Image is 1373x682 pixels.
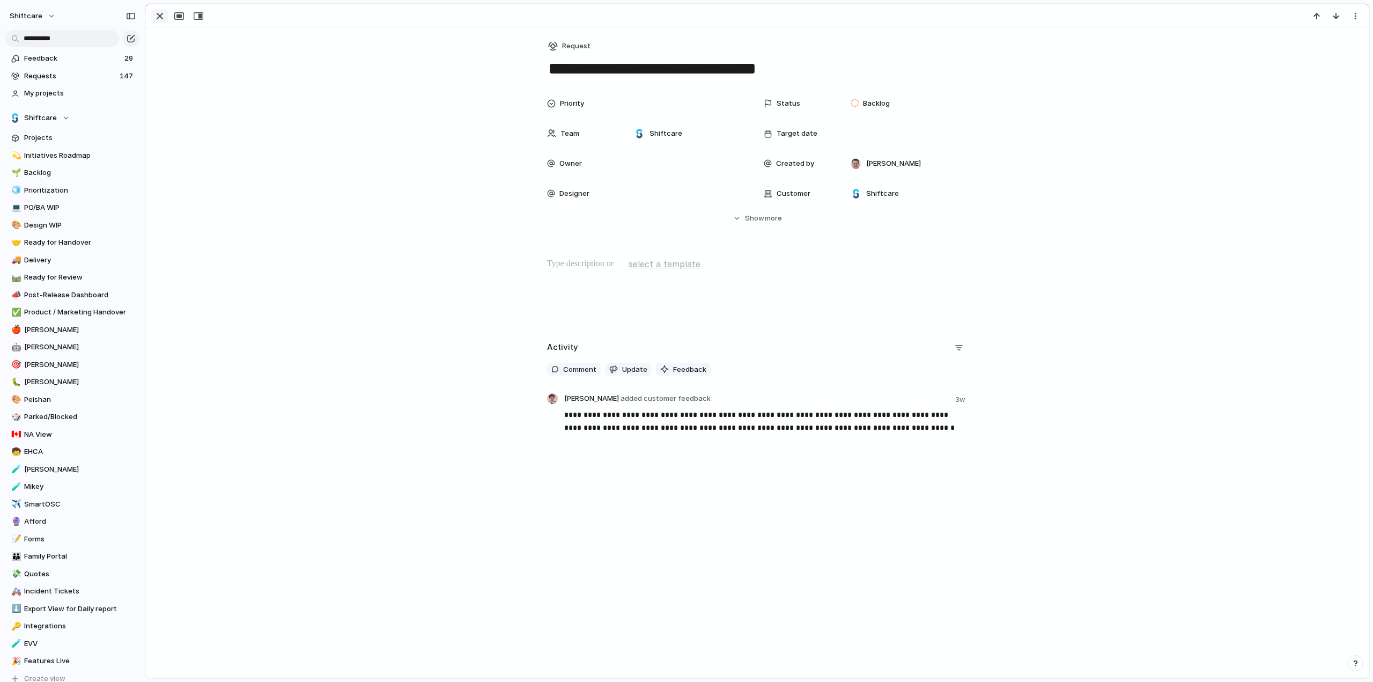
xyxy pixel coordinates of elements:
[10,604,20,614] button: ⬇️
[10,220,20,231] button: 🎨
[10,202,20,213] button: 💻
[5,182,139,199] a: 🧊Prioritization
[10,499,20,510] button: ✈️
[11,463,19,475] div: 🧪
[10,342,20,353] button: 🤖
[120,71,135,82] span: 147
[11,184,19,196] div: 🧊
[11,149,19,162] div: 💫
[5,200,139,216] div: 💻PO/BA WIP
[10,534,20,545] button: 📝
[10,237,20,248] button: 🤝
[5,322,139,338] div: 🍎[PERSON_NAME]
[10,569,20,580] button: 💸
[5,444,139,460] a: 🧒EHCA
[5,287,139,303] a: 📣Post-Release Dashboard
[11,341,19,354] div: 🤖
[649,128,682,139] span: Shiftcare
[11,481,19,493] div: 🧪
[11,393,19,406] div: 🎨
[10,621,20,632] button: 🔑
[10,429,20,440] button: 🇨🇦
[5,165,139,181] a: 🌱Backlog
[5,601,139,617] a: ⬇️Export View for Daily report
[24,290,136,300] span: Post-Release Dashboard
[5,636,139,652] a: 🧪EVV
[10,290,20,300] button: 📣
[11,446,19,458] div: 🧒
[11,603,19,615] div: ⬇️
[11,202,19,214] div: 💻
[866,158,921,169] span: [PERSON_NAME]
[10,185,20,196] button: 🧊
[5,217,139,233] a: 🎨Design WIP
[560,128,579,139] span: Team
[10,167,20,178] button: 🌱
[5,409,139,425] a: 🎲Parked/Blocked
[24,202,136,213] span: PO/BA WIP
[777,128,817,139] span: Target date
[5,148,139,164] a: 💫Initiatives Roadmap
[10,464,20,475] button: 🧪
[563,364,596,375] span: Comment
[5,653,139,669] a: 🎉Features Live
[24,150,136,161] span: Initiatives Roadmap
[955,394,968,405] span: 3w
[5,479,139,495] div: 🧪Mikey
[5,357,139,373] a: 🎯[PERSON_NAME]
[5,496,139,512] a: ✈️SmartOSC
[605,363,652,377] button: Update
[5,531,139,547] a: 📝Forms
[564,393,711,404] span: [PERSON_NAME]
[5,110,139,126] button: Shiftcare
[547,363,601,377] button: Comment
[5,252,139,268] div: 🚚Delivery
[559,158,582,169] span: Owner
[11,306,19,319] div: ✅
[11,585,19,598] div: 🚑
[24,377,136,387] span: [PERSON_NAME]
[10,360,20,370] button: 🎯
[24,220,136,231] span: Design WIP
[10,272,20,283] button: 🛤️
[24,133,136,143] span: Projects
[5,566,139,582] a: 💸Quotes
[5,514,139,530] a: 🔮Afford
[10,325,20,335] button: 🍎
[546,39,594,54] button: Request
[5,392,139,408] div: 🎨Peishan
[5,374,139,390] a: 🐛[PERSON_NAME]
[10,516,20,527] button: 🔮
[24,534,136,545] span: Forms
[24,167,136,178] span: Backlog
[11,254,19,266] div: 🚚
[10,551,20,562] button: 👪
[560,98,584,109] span: Priority
[24,481,136,492] span: Mikey
[5,427,139,443] a: 🇨🇦NA View
[10,656,20,666] button: 🎉
[10,11,42,21] span: shiftcare
[24,516,136,527] span: Afford
[5,68,139,84] a: Requests147
[24,621,136,632] span: Integrations
[11,358,19,371] div: 🎯
[5,234,139,251] div: 🤝Ready for Handover
[10,481,20,492] button: 🧪
[547,209,968,228] button: Showmore
[5,618,139,634] div: 🔑Integrations
[11,289,19,301] div: 📣
[5,583,139,599] a: 🚑Incident Tickets
[5,548,139,564] div: 👪Family Portal
[24,551,136,562] span: Family Portal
